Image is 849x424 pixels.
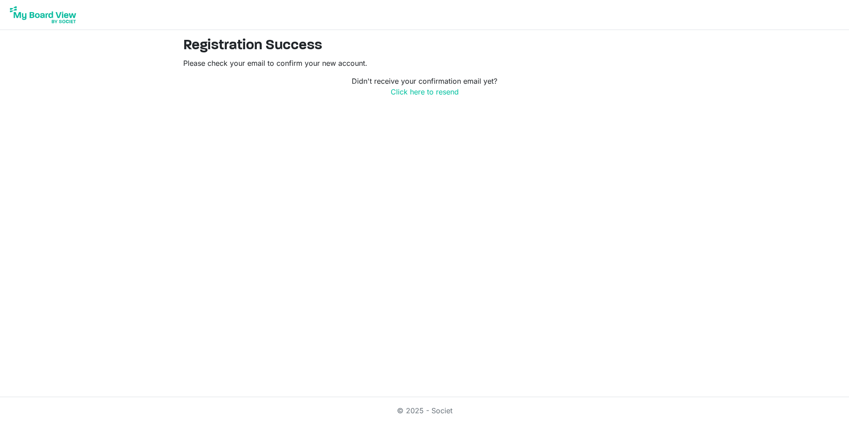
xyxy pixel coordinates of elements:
[183,76,666,97] p: Didn't receive your confirmation email yet?
[391,87,459,96] a: Click here to resend
[397,406,453,415] a: © 2025 - Societ
[7,4,79,26] img: My Board View Logo
[183,58,666,69] p: Please check your email to confirm your new account.
[183,37,666,54] h2: Registration Success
